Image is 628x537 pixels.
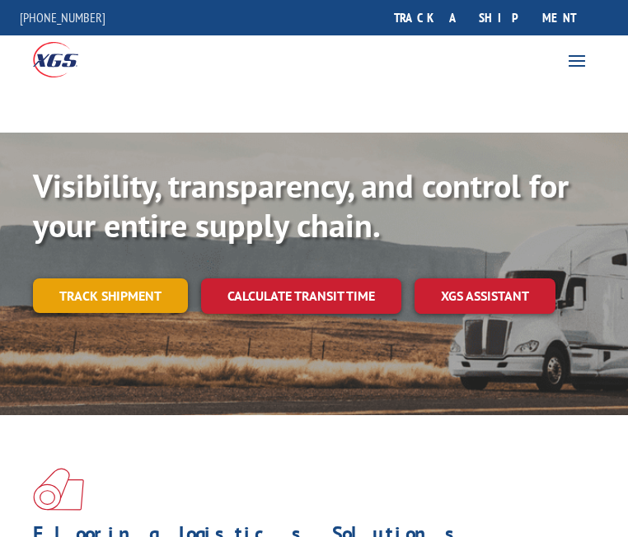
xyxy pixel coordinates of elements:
a: XGS ASSISTANT [415,278,555,314]
a: [PHONE_NUMBER] [20,9,105,26]
b: Visibility, transparency, and control for your entire supply chain. [33,164,569,246]
a: Calculate transit time [201,278,401,314]
img: xgs-icon-total-supply-chain-intelligence-red [33,468,84,511]
a: Track shipment [33,278,188,313]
